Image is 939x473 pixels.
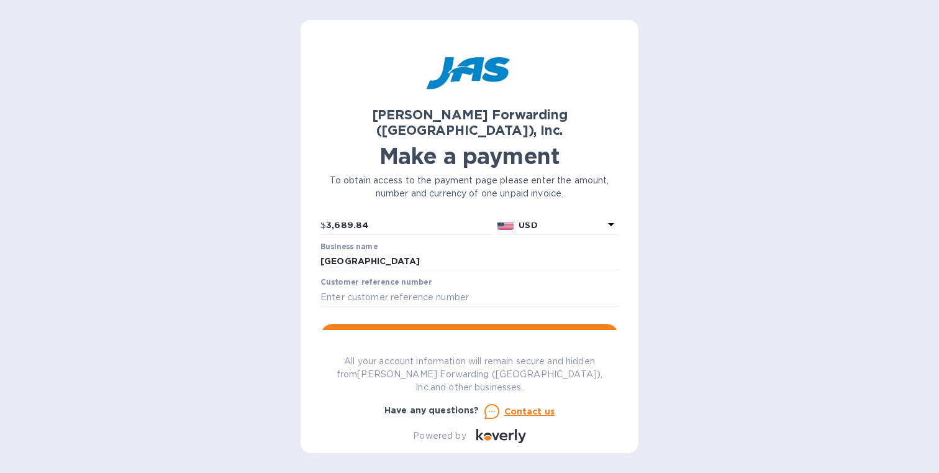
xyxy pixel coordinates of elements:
[320,143,619,169] h1: Make a payment
[320,288,619,306] input: Enter customer reference number
[320,355,619,394] p: All your account information will remain secure and hidden from [PERSON_NAME] Forwarding ([GEOGRA...
[320,252,619,271] input: Enter business name
[320,279,432,287] label: Customer reference number
[320,324,619,349] button: Go to payment page
[330,329,609,344] span: Go to payment page
[320,219,326,232] p: $
[384,405,479,415] b: Have any questions?
[497,221,514,230] img: USD
[519,220,537,230] b: USD
[326,216,492,235] input: 0.00
[372,107,568,138] b: [PERSON_NAME] Forwarding ([GEOGRAPHIC_DATA]), Inc.
[320,174,619,200] p: To obtain access to the payment page please enter the amount, number and currency of one unpaid i...
[504,406,555,416] u: Contact us
[320,243,378,250] label: Business name
[413,429,466,443] p: Powered by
